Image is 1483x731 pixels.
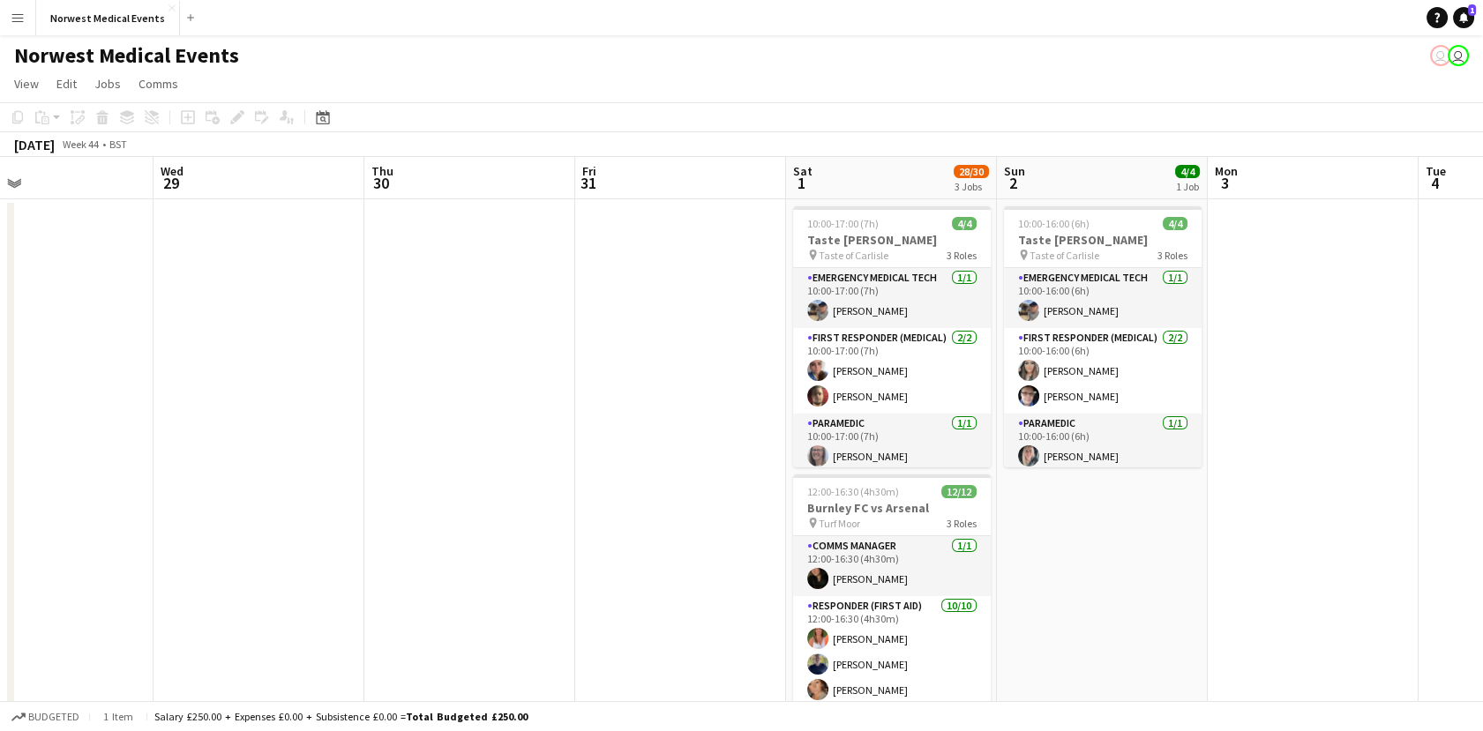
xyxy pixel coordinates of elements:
[14,42,239,69] h1: Norwest Medical Events
[58,138,102,151] span: Week 44
[1448,45,1469,66] app-user-avatar: Rory Murphy
[14,76,39,92] span: View
[131,72,185,95] a: Comms
[56,76,77,92] span: Edit
[49,72,84,95] a: Edit
[14,136,55,153] div: [DATE]
[1468,4,1476,16] span: 1
[9,707,82,727] button: Budgeted
[36,1,180,35] button: Norwest Medical Events
[1430,45,1451,66] app-user-avatar: Rory Murphy
[7,72,46,95] a: View
[97,710,139,723] span: 1 item
[154,710,528,723] div: Salary £250.00 + Expenses £0.00 + Subsistence £0.00 =
[87,72,128,95] a: Jobs
[109,138,127,151] div: BST
[28,711,79,723] span: Budgeted
[406,710,528,723] span: Total Budgeted £250.00
[1453,7,1474,28] a: 1
[94,76,121,92] span: Jobs
[139,76,178,92] span: Comms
